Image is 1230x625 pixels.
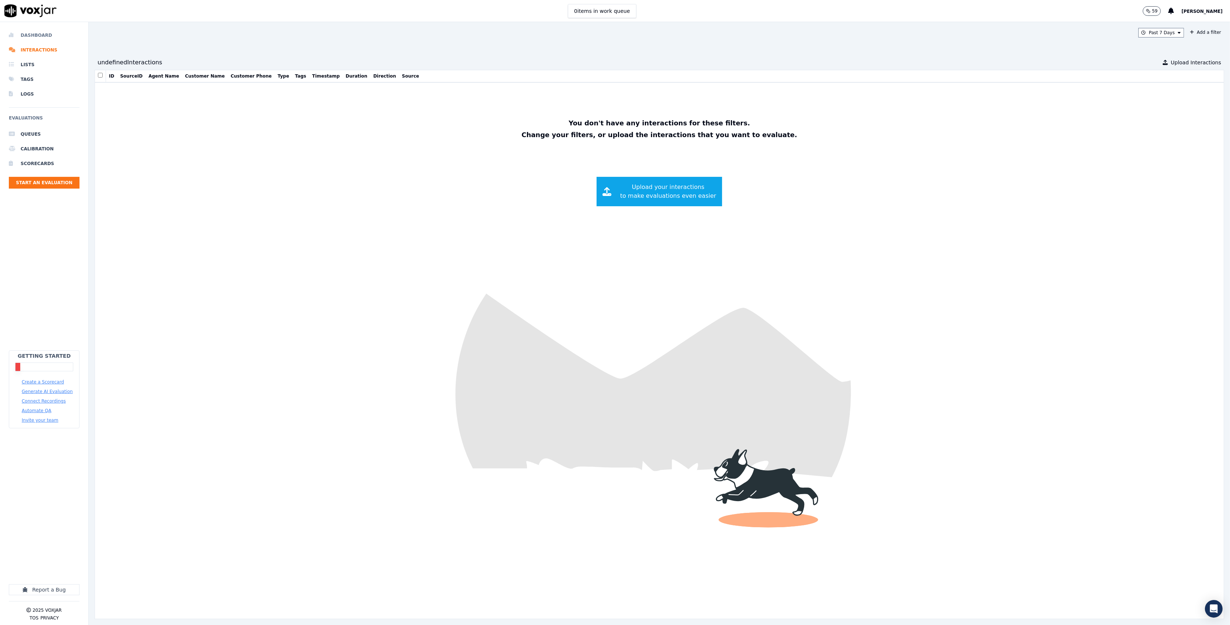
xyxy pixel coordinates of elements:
button: Direction [373,73,396,79]
button: Customer Name [185,73,225,79]
button: Timestamp [312,73,340,79]
h2: Getting Started [18,352,71,360]
p: 2025 Voxjar [32,607,61,613]
button: SourceID [120,73,142,79]
p: 59 [1152,8,1157,14]
a: Calibration [9,142,79,156]
button: 59 [1143,6,1168,16]
div: Open Intercom Messenger [1205,600,1223,618]
button: Automate QA [22,408,51,414]
button: Past 7 Days [1138,28,1184,37]
span: [PERSON_NAME] [1181,9,1223,14]
a: Lists [9,57,79,72]
span: Upload Interactions [1171,59,1221,66]
a: Queues [9,127,79,142]
button: Source [402,73,419,79]
button: Add a filter [1187,28,1224,37]
a: Tags [9,72,79,87]
button: Invite your team [22,417,58,423]
img: voxjar logo [4,4,57,17]
button: 0items in work queue [568,4,636,18]
button: Generate AI Evaluation [22,389,73,394]
a: Logs [9,87,79,101]
button: Tags [295,73,306,79]
button: Type [278,73,289,79]
a: Dashboard [9,28,79,43]
button: Customer Phone [231,73,272,79]
h6: Evaluations [9,114,79,127]
button: Connect Recordings [22,398,66,404]
a: Scorecards [9,156,79,171]
button: Create a Scorecard [22,379,64,385]
button: Upload your interactionsto make evaluations even easier [597,177,722,206]
button: ID [109,73,114,79]
button: 59 [1143,6,1161,16]
button: Start an Evaluation [9,177,79,189]
a: Interactions [9,43,79,57]
span: Upload your interactions to make evaluations even easier [620,183,716,200]
button: TOS [29,615,38,621]
button: Privacy [40,615,59,621]
button: Agent Name [149,73,179,79]
button: Report a Bug [9,584,79,595]
p: Change your filters, or upload the interactions that you want to evaluate. [519,128,800,142]
button: Duration [346,73,367,79]
p: You don't have any interactions for these filters. [519,118,800,128]
button: Upload Interactions [1163,59,1221,66]
button: [PERSON_NAME] [1181,7,1230,15]
img: fun dog [95,83,1224,619]
div: undefined Interaction s [98,58,162,67]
